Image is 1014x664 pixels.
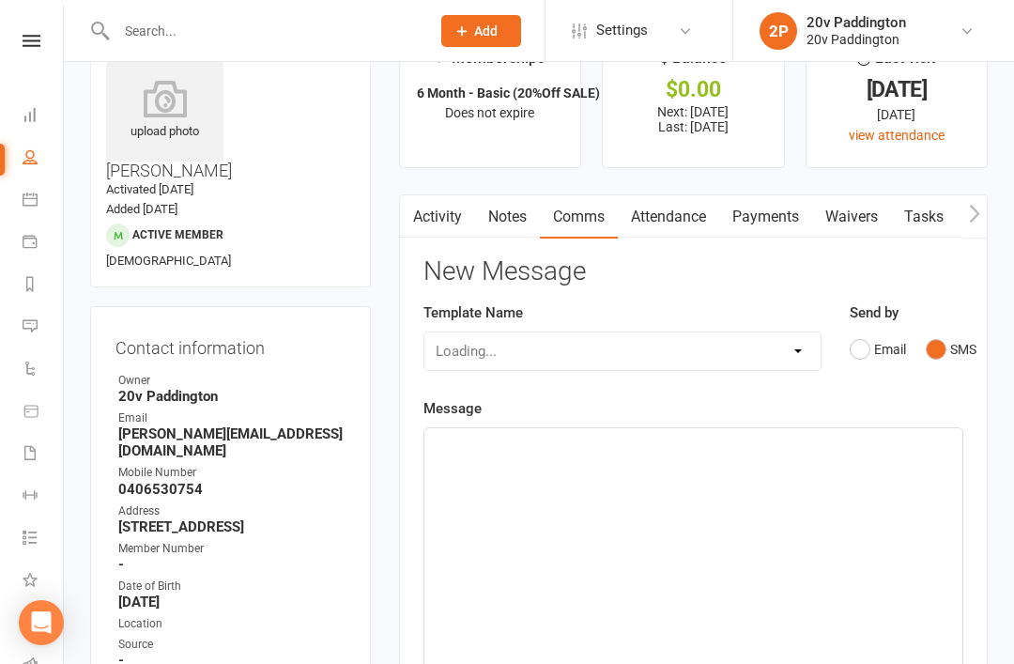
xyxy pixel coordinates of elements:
button: Email [850,332,906,367]
span: Active member [132,228,223,241]
span: Settings [596,9,648,52]
a: What's New [23,561,65,603]
div: $ Balance [660,46,727,80]
div: Last visit [857,46,935,80]
h3: Contact information [115,332,346,358]
a: Notes [475,195,540,239]
div: 2P [760,12,797,50]
h3: [PERSON_NAME] [106,44,355,180]
div: 20v Paddington [807,14,906,31]
div: [DATE] [823,104,970,125]
div: Memberships [435,46,545,81]
p: Next: [DATE] Last: [DATE] [620,104,766,134]
label: Template Name [423,301,523,324]
div: Open Intercom Messenger [19,600,64,645]
div: Source [118,636,346,654]
button: Add [441,15,521,47]
strong: - [118,556,346,573]
a: Payments [23,223,65,265]
a: Activity [400,195,475,239]
div: Address [118,502,346,520]
a: Tasks [891,195,957,239]
button: SMS [926,332,976,367]
a: Calendar [23,180,65,223]
span: Add [474,23,498,39]
h3: New Message [423,257,963,286]
div: $0.00 [620,80,766,100]
a: Payments [719,195,812,239]
a: Reports [23,265,65,307]
div: Location [118,615,346,633]
label: Message [423,397,482,420]
div: Date of Birth [118,578,346,595]
a: view attendance [849,128,945,143]
div: [DATE] [823,80,970,100]
time: Activated [DATE] [106,182,193,196]
strong: [STREET_ADDRESS] [118,518,346,535]
input: Search... [111,18,417,44]
div: Mobile Number [118,464,346,482]
a: Dashboard [23,96,65,138]
a: People [23,138,65,180]
strong: 0406530754 [118,481,346,498]
strong: 20v Paddington [118,388,346,405]
strong: [DATE] [118,594,346,610]
a: Waivers [812,195,891,239]
a: Comms [540,195,618,239]
strong: 6 Month - Basic (20%Off SALE) [417,85,600,100]
div: Member Number [118,540,346,558]
i: ✓ [435,50,447,68]
strong: [PERSON_NAME][EMAIL_ADDRESS][DOMAIN_NAME] [118,425,346,459]
span: Does not expire [445,105,534,120]
div: upload photo [106,80,223,142]
a: Attendance [618,195,719,239]
div: Email [118,409,346,427]
span: [DEMOGRAPHIC_DATA] [106,254,231,268]
div: Owner [118,372,346,390]
time: Added [DATE] [106,202,177,216]
a: Product Sales [23,392,65,434]
label: Send by [850,301,899,324]
div: 20v Paddington [807,31,906,48]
